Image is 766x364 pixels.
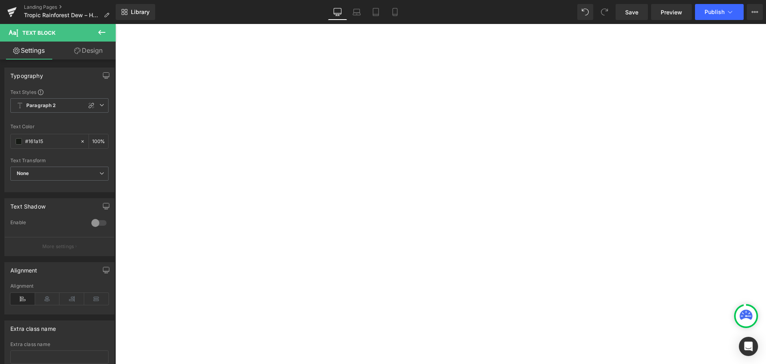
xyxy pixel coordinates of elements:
a: New Library [116,4,155,20]
span: Save [625,8,638,16]
div: Alignment [10,263,38,274]
div: Text Shadow [10,199,45,210]
div: Alignment [10,283,109,289]
button: Undo [577,4,593,20]
a: Preview [651,4,692,20]
b: None [17,170,29,176]
span: Tropic Rainforest Dew – Hydration Serum Alternative Products (Tropic Rainforest Dew Dupes) [24,12,101,18]
span: Preview [661,8,682,16]
a: Desktop [328,4,347,20]
div: Text Color [10,124,109,129]
button: More [747,4,763,20]
div: Text Transform [10,158,109,163]
span: Publish [705,9,725,15]
div: Text Styles [10,89,109,95]
b: Paragraph 2 [26,102,56,109]
button: Redo [596,4,612,20]
a: Laptop [347,4,366,20]
button: Publish [695,4,744,20]
p: More settings [42,243,74,250]
div: Extra class name [10,321,56,332]
div: Extra class name [10,342,109,347]
a: Design [59,42,117,60]
a: Mobile [385,4,405,20]
a: Landing Pages [24,4,116,10]
div: % [89,134,108,148]
div: Enable [10,219,83,228]
span: Library [131,8,150,16]
input: Color [25,137,76,146]
button: More settings [5,237,114,256]
div: Typography [10,68,43,79]
a: Tablet [366,4,385,20]
div: Open Intercom Messenger [739,337,758,356]
span: Text Block [22,30,55,36]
